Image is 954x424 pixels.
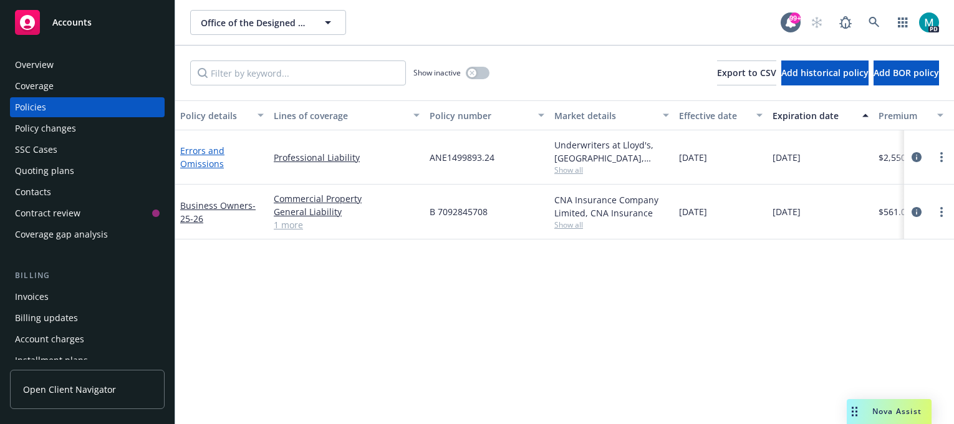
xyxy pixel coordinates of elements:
a: Invoices [10,287,165,307]
div: Installment plans [15,350,88,370]
button: Policy details [175,100,269,130]
a: Search [862,10,887,35]
button: Expiration date [768,100,874,130]
div: Contacts [15,182,51,202]
a: circleInformation [909,205,924,219]
button: Add historical policy [781,60,869,85]
div: Quoting plans [15,161,74,181]
a: Coverage [10,76,165,96]
button: Policy number [425,100,549,130]
a: Overview [10,55,165,75]
span: ANE1499893.24 [430,151,494,164]
span: Add BOR policy [874,67,939,79]
span: Nova Assist [872,406,922,417]
a: more [934,150,949,165]
span: [DATE] [773,205,801,218]
div: Effective date [679,109,749,122]
button: Premium [874,100,948,130]
span: Add historical policy [781,67,869,79]
span: [DATE] [679,151,707,164]
a: Account charges [10,329,165,349]
div: Premium [879,109,930,122]
span: B 7092845708 [430,205,488,218]
a: Report a Bug [833,10,858,35]
a: circleInformation [909,150,924,165]
span: Open Client Navigator [23,383,116,396]
span: - 25-26 [180,200,256,224]
a: Business Owners [180,200,256,224]
button: Add BOR policy [874,60,939,85]
a: Start snowing [804,10,829,35]
div: Market details [554,109,655,122]
button: Export to CSV [717,60,776,85]
button: Market details [549,100,674,130]
span: Show inactive [413,67,461,78]
div: Drag to move [847,399,862,424]
div: CNA Insurance Company Limited, CNA Insurance [554,193,669,219]
span: $561.00 [879,205,911,218]
div: Account charges [15,329,84,349]
span: Office of the Designed Landscape [201,16,309,29]
span: $2,550.00 [879,151,918,164]
div: Billing updates [15,308,78,328]
a: Accounts [10,5,165,40]
a: Policy changes [10,118,165,138]
div: Underwriters at Lloyd's, [GEOGRAPHIC_DATA], [PERSON_NAME] of London, CRC Group [554,138,669,165]
a: SSC Cases [10,140,165,160]
button: Nova Assist [847,399,932,424]
a: Errors and Omissions [180,145,224,170]
div: Contract review [15,203,80,223]
div: Lines of coverage [274,109,406,122]
div: Policy details [180,109,250,122]
span: Show all [554,219,669,230]
input: Filter by keyword... [190,60,406,85]
a: Coverage gap analysis [10,224,165,244]
a: 1 more [274,218,420,231]
a: more [934,205,949,219]
a: Quoting plans [10,161,165,181]
a: Commercial Property [274,192,420,205]
a: Professional Liability [274,151,420,164]
div: SSC Cases [15,140,57,160]
a: Switch app [890,10,915,35]
span: Export to CSV [717,67,776,79]
button: Lines of coverage [269,100,425,130]
a: Contacts [10,182,165,202]
span: [DATE] [679,205,707,218]
div: Policy changes [15,118,76,138]
div: Policies [15,97,46,117]
a: Installment plans [10,350,165,370]
span: Accounts [52,17,92,27]
span: Show all [554,165,669,175]
div: Coverage gap analysis [15,224,108,244]
span: [DATE] [773,151,801,164]
div: Overview [15,55,54,75]
div: Coverage [15,76,54,96]
a: Policies [10,97,165,117]
div: 99+ [789,12,801,24]
img: photo [919,12,939,32]
button: Office of the Designed Landscape [190,10,346,35]
div: Policy number [430,109,531,122]
a: Contract review [10,203,165,223]
div: Billing [10,269,165,282]
div: Expiration date [773,109,855,122]
button: Effective date [674,100,768,130]
a: General Liability [274,205,420,218]
a: Billing updates [10,308,165,328]
div: Invoices [15,287,49,307]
